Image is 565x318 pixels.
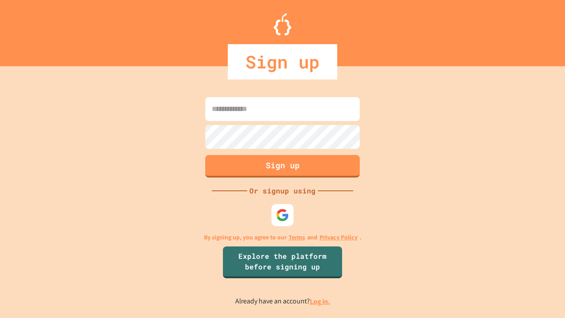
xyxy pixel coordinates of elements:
[310,297,330,306] a: Log in.
[320,233,358,242] a: Privacy Policy
[247,185,318,196] div: Or signup using
[228,44,337,79] div: Sign up
[492,244,556,282] iframe: chat widget
[528,283,556,309] iframe: chat widget
[289,233,305,242] a: Terms
[276,208,289,222] img: google-icon.svg
[235,296,330,307] p: Already have an account?
[204,233,362,242] p: By signing up, you agree to our and .
[205,155,360,178] button: Sign up
[223,246,342,278] a: Explore the platform before signing up
[274,13,291,35] img: Logo.svg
